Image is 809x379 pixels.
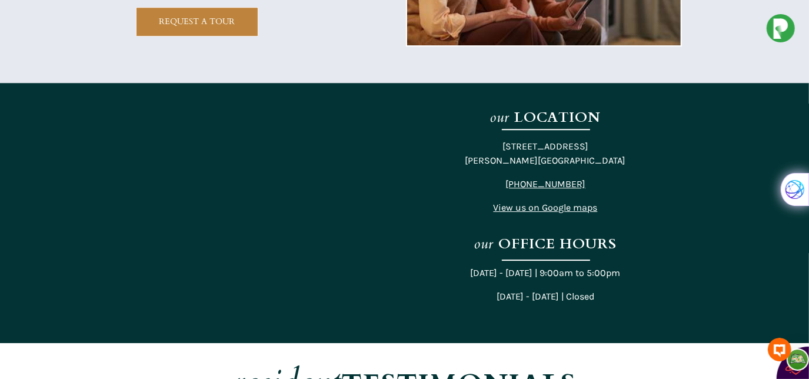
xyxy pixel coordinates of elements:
a: [PHONE_NUMBER] [505,178,585,189]
em: our [490,108,510,127]
span: [STREET_ADDRESS] [PERSON_NAME][GEOGRAPHIC_DATA] [465,141,626,166]
em: our [474,234,494,254]
span: [DATE] - [DATE] | 9:00am to 5:00pm [471,267,621,278]
strong: LOCATION [515,108,601,127]
span: View us on Google maps [494,202,598,213]
a: View us on Google maps [494,203,598,212]
strong: OFFICE HOURS [499,234,617,254]
span: [DATE] - [DATE] | Closed [497,291,594,302]
span: REQUEST A TOUR [137,16,258,26]
a: REQUEST A TOUR [136,7,258,36]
